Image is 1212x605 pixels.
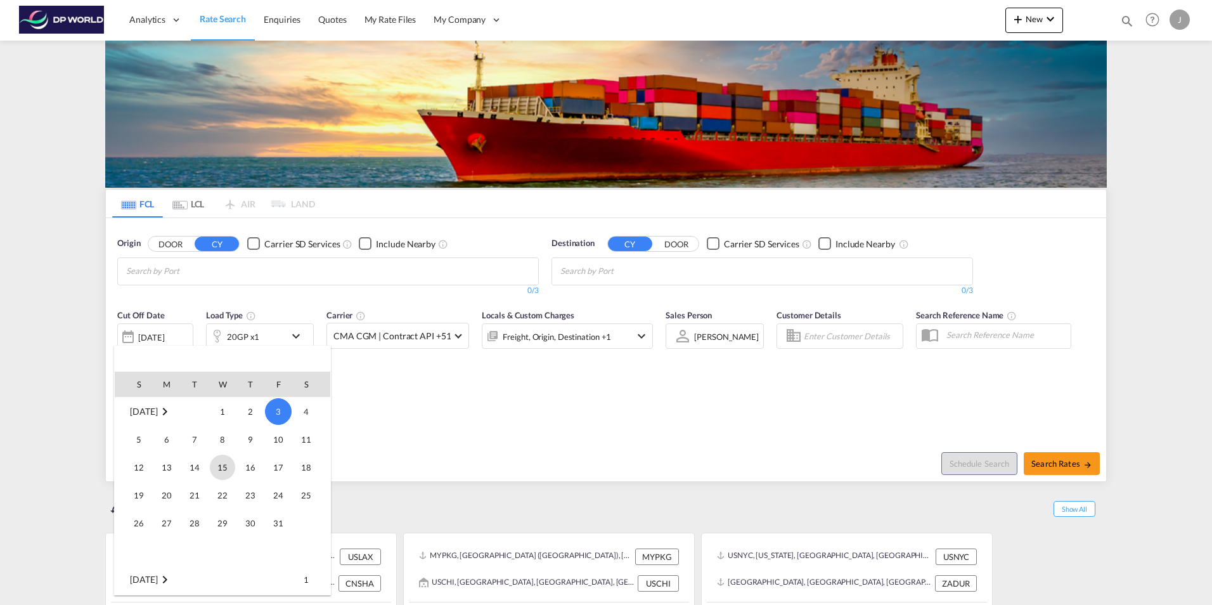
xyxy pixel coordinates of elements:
[153,426,181,453] td: Monday October 6 2025
[115,372,153,397] th: S
[209,453,236,481] td: Wednesday October 15 2025
[238,455,263,480] span: 16
[293,399,319,424] span: 4
[209,397,236,426] td: Wednesday October 1 2025
[209,372,236,397] th: W
[181,372,209,397] th: T
[130,574,157,585] span: [DATE]
[292,453,330,481] td: Saturday October 18 2025
[115,481,153,509] td: Sunday October 19 2025
[181,426,209,453] td: Tuesday October 7 2025
[115,537,330,566] tr: Week undefined
[154,483,179,508] span: 20
[264,397,292,426] td: Friday October 3 2025
[266,455,291,480] span: 17
[115,509,330,537] tr: Week 5
[292,372,330,397] th: S
[126,427,151,452] span: 5
[154,511,179,536] span: 27
[115,509,153,537] td: Sunday October 26 2025
[238,427,263,452] span: 9
[236,372,264,397] th: T
[182,483,207,508] span: 21
[264,481,292,509] td: Friday October 24 2025
[238,511,263,536] span: 30
[236,397,264,426] td: Thursday October 2 2025
[236,481,264,509] td: Thursday October 23 2025
[236,509,264,537] td: Thursday October 30 2025
[293,427,319,452] span: 11
[154,455,179,480] span: 13
[181,509,209,537] td: Tuesday October 28 2025
[130,406,157,417] span: [DATE]
[292,397,330,426] td: Saturday October 4 2025
[126,511,151,536] span: 26
[209,481,236,509] td: Wednesday October 22 2025
[265,398,292,425] span: 3
[182,511,207,536] span: 28
[264,453,292,481] td: Friday October 17 2025
[209,426,236,453] td: Wednesday October 8 2025
[209,509,236,537] td: Wednesday October 29 2025
[293,567,319,592] span: 1
[292,426,330,453] td: Saturday October 11 2025
[293,483,319,508] span: 25
[115,426,153,453] td: Sunday October 5 2025
[126,455,151,480] span: 12
[153,481,181,509] td: Monday October 20 2025
[210,455,235,480] span: 15
[210,427,235,452] span: 8
[210,483,235,508] span: 22
[115,565,330,594] tr: Week 1
[153,453,181,481] td: Monday October 13 2025
[236,426,264,453] td: Thursday October 9 2025
[210,399,235,424] span: 1
[115,481,330,509] tr: Week 4
[115,565,209,594] td: November 2025
[115,426,330,453] tr: Week 2
[154,427,179,452] span: 6
[238,483,263,508] span: 23
[264,509,292,537] td: Friday October 31 2025
[266,511,291,536] span: 31
[236,453,264,481] td: Thursday October 16 2025
[126,483,151,508] span: 19
[210,511,235,536] span: 29
[115,397,209,426] td: October 2025
[181,453,209,481] td: Tuesday October 14 2025
[293,455,319,480] span: 18
[292,565,330,594] td: Saturday November 1 2025
[115,372,330,595] md-calendar: Calendar
[264,372,292,397] th: F
[153,509,181,537] td: Monday October 27 2025
[115,397,330,426] tr: Week 1
[292,481,330,509] td: Saturday October 25 2025
[182,427,207,452] span: 7
[266,483,291,508] span: 24
[264,426,292,453] td: Friday October 10 2025
[238,399,263,424] span: 2
[115,453,330,481] tr: Week 3
[181,481,209,509] td: Tuesday October 21 2025
[182,455,207,480] span: 14
[266,427,291,452] span: 10
[153,372,181,397] th: M
[115,453,153,481] td: Sunday October 12 2025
